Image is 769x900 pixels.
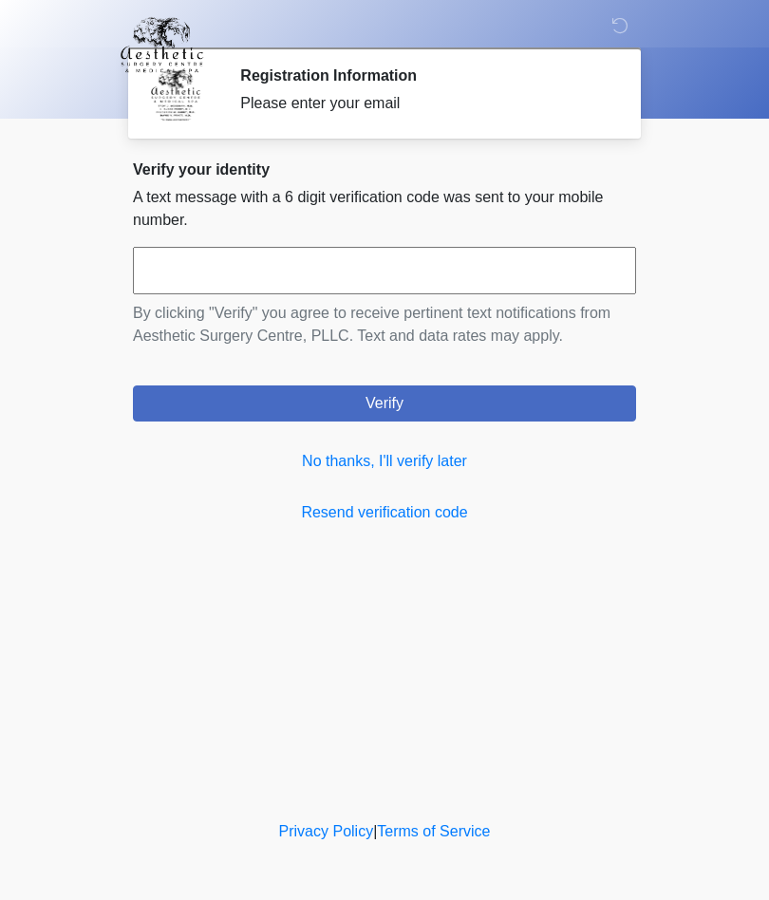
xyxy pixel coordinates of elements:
[133,186,636,232] p: A text message with a 6 digit verification code was sent to your mobile number.
[133,160,636,178] h2: Verify your identity
[133,450,636,473] a: No thanks, I'll verify later
[147,66,204,123] img: Agent Avatar
[114,14,210,75] img: Aesthetic Surgery Centre, PLLC Logo
[133,501,636,524] a: Resend verification code
[279,823,374,839] a: Privacy Policy
[377,823,490,839] a: Terms of Service
[373,823,377,839] a: |
[133,302,636,347] p: By clicking "Verify" you agree to receive pertinent text notifications from Aesthetic Surgery Cen...
[240,92,608,115] div: Please enter your email
[133,385,636,422] button: Verify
